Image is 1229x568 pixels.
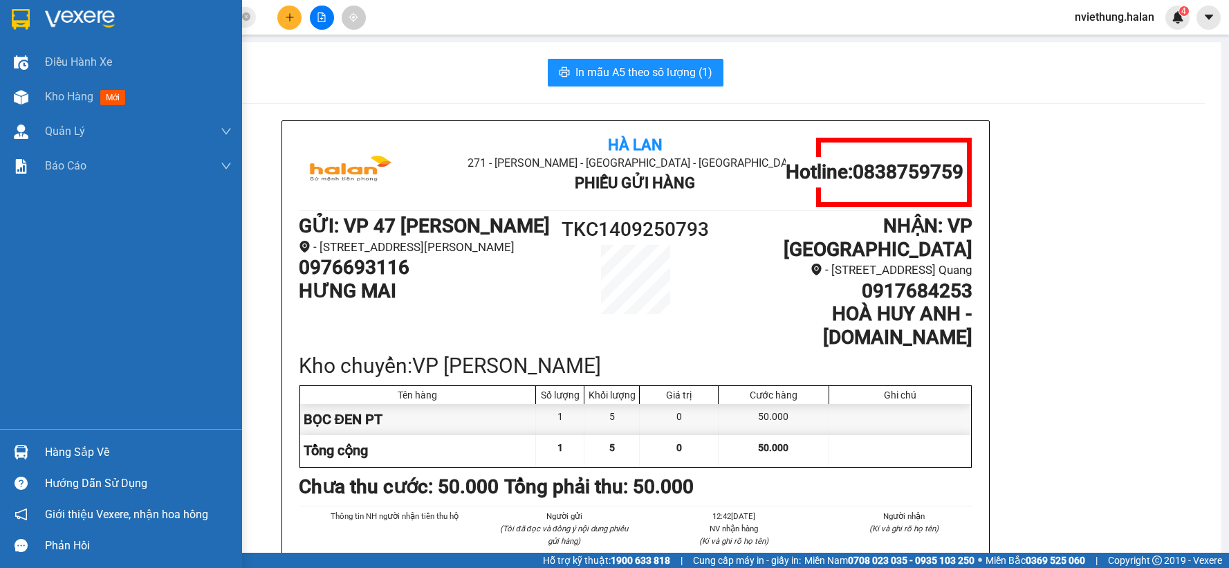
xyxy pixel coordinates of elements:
[811,264,822,275] span: environment
[1172,11,1184,24] img: icon-new-feature
[277,6,302,30] button: plus
[681,553,683,568] span: |
[784,214,972,261] b: NHẬN : VP [GEOGRAPHIC_DATA]
[45,53,112,71] span: Điều hành xe
[45,157,86,174] span: Báo cáo
[1203,11,1215,24] span: caret-down
[500,524,628,546] i: (Tôi đã đọc và đồng ý nội dung phiếu gửi hàng)
[786,161,963,184] h1: Hotline: 0838759759
[1179,6,1189,16] sup: 4
[14,445,28,459] img: warehouse-icon
[221,126,232,137] span: down
[299,349,972,382] div: Kho chuyển: VP [PERSON_NAME]
[643,390,714,401] div: Giá trị
[978,558,982,563] span: ⚪️
[693,553,801,568] span: Cung cấp máy in - giấy in:
[722,390,824,401] div: Cước hàng
[45,90,93,103] span: Kho hàng
[12,9,30,30] img: logo-vxr
[14,159,28,174] img: solution-icon
[45,122,85,140] span: Quản Lý
[299,256,551,280] h1: 0976693116
[719,261,972,280] li: - [STREET_ADDRESS] Quang
[242,12,250,21] span: close-circle
[504,475,694,498] b: Tổng phải thu: 50.000
[326,510,463,522] li: Thông tin NH người nhận tiền thu hộ
[804,553,974,568] span: Miền Nam
[548,59,723,86] button: printerIn mẫu A5 theo số lượng (1)
[342,6,366,30] button: aim
[676,442,682,453] span: 0
[609,442,615,453] span: 5
[666,522,803,535] li: NV nhận hàng
[575,174,695,192] b: Phiếu Gửi Hàng
[45,506,208,523] span: Giới thiệu Vexere, nhận hoa hồng
[869,524,939,533] i: (Kí và ghi rõ họ tên)
[699,536,768,546] i: (Kí và ghi rõ họ tên)
[299,280,551,303] h1: HƯNG MAI
[45,535,232,556] div: Phản hồi
[15,477,28,490] span: question-circle
[1181,6,1186,16] span: 4
[584,404,640,435] div: 5
[45,473,232,494] div: Hướng dẫn sử dụng
[496,510,633,522] li: Người gửi
[299,238,551,257] li: - [STREET_ADDRESS][PERSON_NAME]
[242,11,250,24] span: close-circle
[15,508,28,521] span: notification
[986,553,1085,568] span: Miền Bắc
[411,154,860,172] li: 271 - [PERSON_NAME] - [GEOGRAPHIC_DATA] - [GEOGRAPHIC_DATA]
[758,442,788,453] span: 50.000
[608,136,663,154] b: Hà Lan
[100,90,125,105] span: mới
[719,404,829,435] div: 50.000
[848,555,974,566] strong: 0708 023 035 - 0935 103 250
[299,138,403,207] img: logo.jpg
[299,214,550,237] b: GỬI : VP 47 [PERSON_NAME]
[835,510,972,522] li: Người nhận
[1064,8,1165,26] span: nviethung.halan
[536,404,584,435] div: 1
[221,161,232,172] span: down
[833,390,968,401] div: Ghi chú
[1096,553,1098,568] span: |
[310,6,334,30] button: file-add
[719,302,972,349] h1: HOÀ HUY ANH - [DOMAIN_NAME]
[14,125,28,139] img: warehouse-icon
[666,510,803,522] li: 12:42[DATE]
[45,442,232,463] div: Hàng sắp về
[575,64,712,81] span: In mẫu A5 theo số lượng (1)
[559,66,570,80] span: printer
[551,214,720,245] h1: TKC1409250793
[1152,556,1162,565] span: copyright
[543,553,670,568] span: Hỗ trợ kỹ thuật:
[557,442,563,453] span: 1
[317,12,326,22] span: file-add
[14,90,28,104] img: warehouse-icon
[539,390,580,401] div: Số lượng
[285,12,295,22] span: plus
[640,404,719,435] div: 0
[719,280,972,303] h1: 0917684253
[304,390,533,401] div: Tên hàng
[300,404,537,435] div: BỌC ĐEN PT
[588,390,636,401] div: Khối lượng
[1196,6,1221,30] button: caret-down
[299,475,499,498] b: Chưa thu cước : 50.000
[14,55,28,70] img: warehouse-icon
[1026,555,1085,566] strong: 0369 525 060
[15,539,28,552] span: message
[299,241,311,253] span: environment
[304,442,368,459] span: Tổng cộng
[349,12,358,22] span: aim
[611,555,670,566] strong: 1900 633 818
